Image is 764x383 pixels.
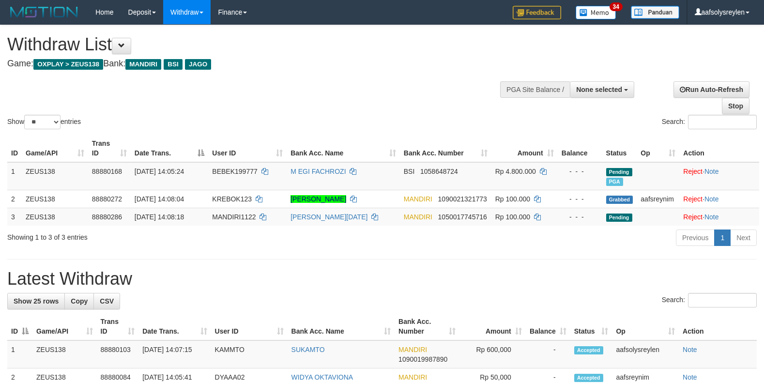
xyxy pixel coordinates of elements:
h1: Latest Withdraw [7,269,757,289]
div: PGA Site Balance / [500,81,570,98]
th: Action [679,313,757,340]
label: Show entries [7,115,81,129]
span: Pending [606,168,632,176]
td: 88880103 [97,340,139,368]
td: KAMMTO [211,340,288,368]
span: Pending [606,214,632,222]
td: Rp 600,000 [459,340,526,368]
span: KREBOK123 [212,195,252,203]
div: Showing 1 to 3 of 3 entries [7,229,311,242]
span: Rp 100.000 [495,195,530,203]
a: CSV [93,293,120,309]
th: Op: activate to sort column ascending [637,135,679,162]
span: [DATE] 14:08:04 [135,195,184,203]
span: BSI [164,59,183,70]
th: Trans ID: activate to sort column ascending [97,313,139,340]
div: - - - [562,212,598,222]
td: - [526,340,570,368]
span: MANDIRI [398,373,427,381]
td: · [679,162,759,190]
span: [DATE] 14:08:18 [135,213,184,221]
span: Rp 4.800.000 [495,168,536,175]
span: Copy 1090019987890 to clipboard [398,355,447,363]
td: aafsolysreylen [612,340,679,368]
th: User ID: activate to sort column ascending [211,313,288,340]
a: [PERSON_NAME][DATE] [290,213,367,221]
a: WIDYA OKTAVIONA [291,373,353,381]
a: Reject [683,213,703,221]
th: ID [7,135,22,162]
span: OXPLAY > ZEUS138 [33,59,103,70]
input: Search: [688,293,757,307]
label: Search: [662,115,757,129]
span: None selected [576,86,622,93]
td: 2 [7,190,22,208]
a: Note [683,346,697,353]
span: [DATE] 14:05:24 [135,168,184,175]
img: MOTION_logo.png [7,5,81,19]
span: 88880168 [92,168,122,175]
span: BEBEK199777 [212,168,257,175]
th: Op: activate to sort column ascending [612,313,679,340]
a: Reject [683,195,703,203]
span: MANDIRI [404,213,432,221]
span: Copy 1058648724 to clipboard [420,168,458,175]
a: SUKAMTO [291,346,325,353]
span: Copy 1050017745716 to clipboard [438,213,487,221]
th: Status [602,135,637,162]
th: Bank Acc. Number: activate to sort column ascending [395,313,459,340]
span: Accepted [574,374,603,382]
h4: Game: Bank: [7,59,500,69]
th: Bank Acc. Name: activate to sort column ascending [287,135,400,162]
td: 3 [7,208,22,226]
th: Action [679,135,759,162]
span: Grabbed [606,196,633,204]
span: JAGO [185,59,211,70]
a: Show 25 rows [7,293,65,309]
a: [PERSON_NAME] [290,195,346,203]
span: Accepted [574,346,603,354]
label: Search: [662,293,757,307]
span: 88880286 [92,213,122,221]
a: Note [704,213,719,221]
a: M EGI FACHROZI [290,168,346,175]
td: ZEUS138 [22,162,88,190]
span: MANDIRI [404,195,432,203]
th: Balance: activate to sort column ascending [526,313,570,340]
td: ZEUS138 [22,190,88,208]
td: [DATE] 14:07:15 [138,340,211,368]
th: Game/API: activate to sort column ascending [32,313,97,340]
th: Bank Acc. Number: activate to sort column ascending [400,135,491,162]
td: 1 [7,340,32,368]
a: Note [704,195,719,203]
span: BSI [404,168,415,175]
img: Feedback.jpg [513,6,561,19]
a: Reject [683,168,703,175]
th: Status: activate to sort column ascending [570,313,612,340]
th: Game/API: activate to sort column ascending [22,135,88,162]
th: Amount: activate to sort column ascending [459,313,526,340]
a: 1 [714,230,731,246]
span: Rp 100.000 [495,213,530,221]
td: ZEUS138 [22,208,88,226]
span: MANDIRI [125,59,161,70]
th: Amount: activate to sort column ascending [491,135,558,162]
div: - - - [562,167,598,176]
img: panduan.png [631,6,679,19]
a: Note [683,373,697,381]
span: Marked by aafsolysreylen [606,178,623,186]
a: Previous [676,230,715,246]
th: User ID: activate to sort column ascending [208,135,287,162]
a: Run Auto-Refresh [673,81,749,98]
input: Search: [688,115,757,129]
a: Copy [64,293,94,309]
td: 1 [7,162,22,190]
a: Stop [722,98,749,114]
span: Copy 1090021321773 to clipboard [438,195,487,203]
button: None selected [570,81,634,98]
th: Balance [558,135,602,162]
select: Showentries [24,115,61,129]
a: Note [704,168,719,175]
th: Bank Acc. Name: activate to sort column ascending [288,313,395,340]
th: Date Trans.: activate to sort column ascending [138,313,211,340]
